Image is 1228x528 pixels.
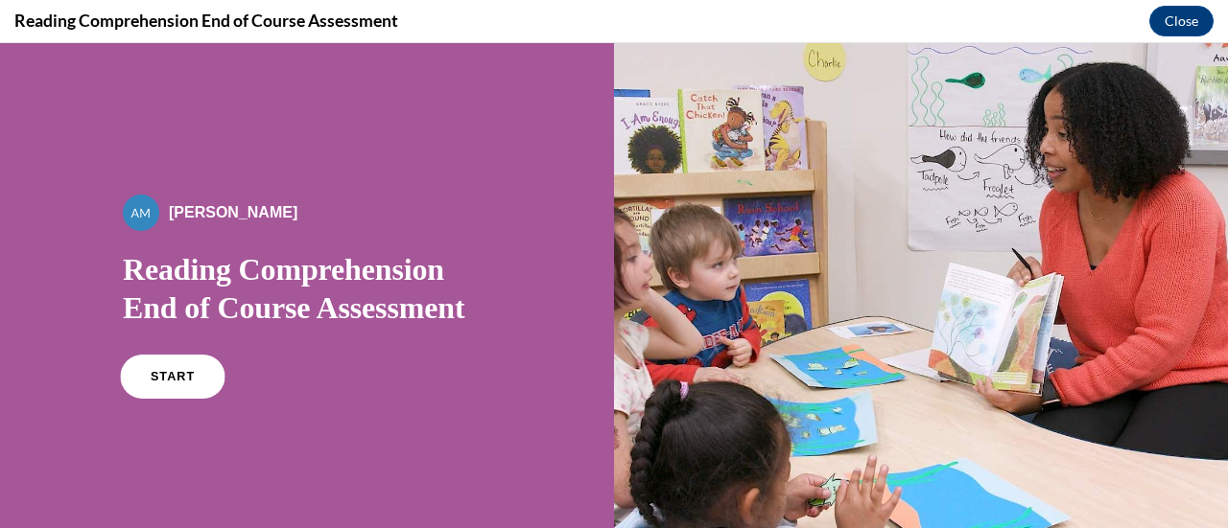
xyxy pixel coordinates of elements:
[14,9,398,33] h4: Reading Comprehension End of Course Assessment
[151,327,195,341] span: START
[120,311,224,356] a: START
[123,207,491,284] h1: Reading Comprehension End of Course Assessment
[1149,6,1214,36] button: Close
[169,161,297,177] span: [PERSON_NAME]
